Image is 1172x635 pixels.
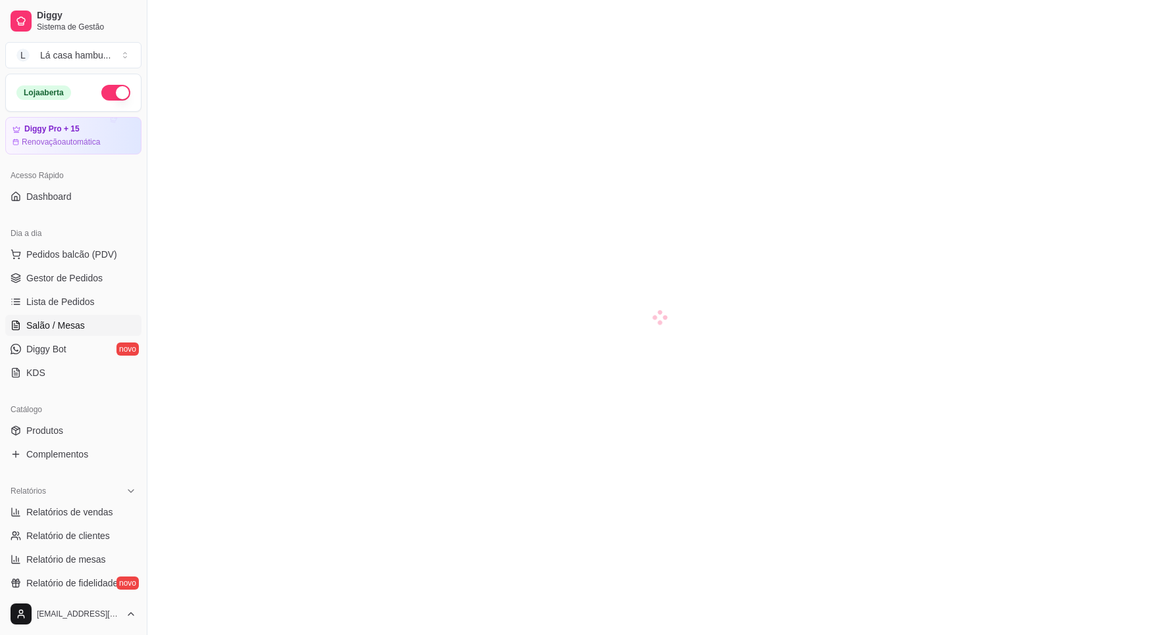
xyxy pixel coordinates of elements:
button: Select a team [5,42,141,68]
span: Relatórios [11,486,46,496]
span: L [16,49,30,62]
a: Diggy Botnovo [5,339,141,360]
span: Relatório de clientes [26,529,110,542]
a: Lista de Pedidos [5,291,141,312]
a: Complementos [5,444,141,465]
div: Acesso Rápido [5,165,141,186]
div: Dia a dia [5,223,141,244]
span: Diggy [37,10,136,22]
span: Gestor de Pedidos [26,271,103,285]
div: Lá casa hambu ... [40,49,111,62]
a: KDS [5,362,141,383]
div: Loja aberta [16,85,71,100]
span: Salão / Mesas [26,319,85,332]
span: Sistema de Gestão [37,22,136,32]
a: Relatório de fidelidadenovo [5,573,141,594]
span: Dashboard [26,190,72,203]
button: Pedidos balcão (PDV) [5,244,141,265]
a: DiggySistema de Gestão [5,5,141,37]
span: KDS [26,366,45,379]
article: Renovação automática [22,137,100,147]
button: Alterar Status [101,85,130,101]
span: Pedidos balcão (PDV) [26,248,117,261]
a: Relatório de mesas [5,549,141,570]
span: Produtos [26,424,63,437]
span: Diggy Bot [26,342,66,356]
span: [EMAIL_ADDRESS][DOMAIN_NAME] [37,609,120,619]
span: Complementos [26,448,88,461]
a: Produtos [5,420,141,441]
a: Salão / Mesas [5,315,141,336]
button: [EMAIL_ADDRESS][DOMAIN_NAME] [5,598,141,630]
a: Gestor de Pedidos [5,268,141,289]
div: Catálogo [5,399,141,420]
span: Relatório de fidelidade [26,576,118,590]
span: Relatórios de vendas [26,506,113,519]
article: Diggy Pro + 15 [24,124,80,134]
a: Dashboard [5,186,141,207]
a: Relatório de clientes [5,525,141,546]
a: Relatórios de vendas [5,502,141,523]
a: Diggy Pro + 15Renovaçãoautomática [5,117,141,154]
span: Relatório de mesas [26,553,106,566]
span: Lista de Pedidos [26,295,95,308]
